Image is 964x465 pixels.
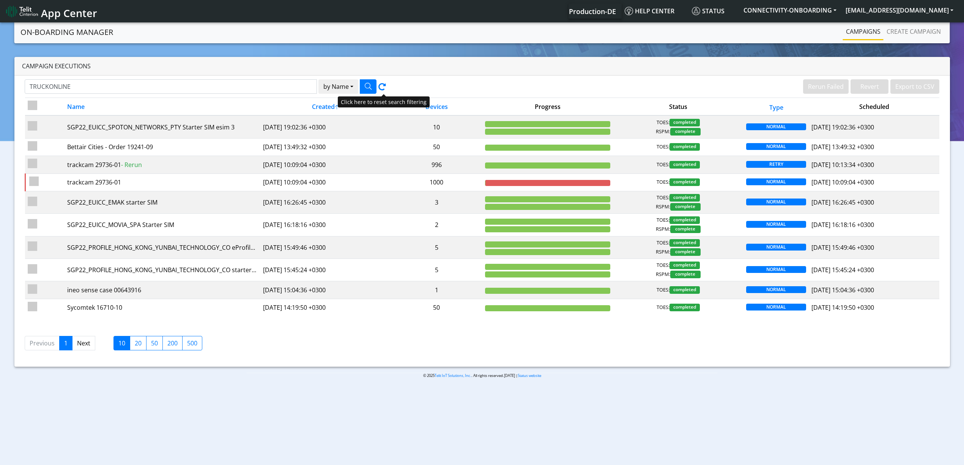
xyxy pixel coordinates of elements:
td: [DATE] 16:26:45 +0300 [260,191,391,213]
span: NORMAL [746,178,806,185]
button: CONNECTIVITY-ONBOARDING [739,3,841,17]
span: complete [670,271,701,278]
label: 10 [113,336,130,350]
td: 1 [391,281,482,299]
span: TOES: [657,178,669,186]
td: [DATE] 13:49:32 +0300 [260,138,391,156]
th: Type [743,98,809,116]
span: NORMAL [746,221,806,228]
th: Status [613,98,743,116]
span: Status [692,7,725,15]
label: 20 [130,336,146,350]
p: © 2025 . All rights reserved.[DATE] | [247,373,717,378]
td: [DATE] 15:49:46 +0300 [260,236,391,259]
div: SGP22_PROFILE_HONG_KONG_YUNBAI_TECHNOLOGY_CO eProfile 3 [67,243,258,252]
th: Name [64,98,260,116]
th: Scheduled [809,98,939,116]
button: [EMAIL_ADDRESS][DOMAIN_NAME] [841,3,958,17]
span: NORMAL [746,123,806,130]
td: [DATE] 10:09:04 +0300 [260,156,391,173]
a: 1 [59,336,72,350]
a: Campaigns [843,24,884,39]
span: completed [669,304,700,311]
a: Help center [622,3,689,19]
span: TOES: [657,304,669,311]
span: complete [670,225,701,233]
td: 50 [391,299,482,316]
div: Click here to reset search filtering [338,96,430,107]
button: Export to CSV [890,79,939,94]
span: completed [669,194,700,202]
td: 996 [391,156,482,173]
span: NORMAL [746,143,806,150]
div: ineo sense case 00643916 [67,285,258,295]
span: [DATE] 15:04:36 +0300 [811,286,874,294]
span: [DATE] 15:49:46 +0300 [811,243,874,252]
div: Campaign Executions [14,57,950,76]
span: completed [669,161,700,169]
a: Next [72,336,95,350]
div: SGP22_EUICC_MOVIA_SPA Starter SIM [67,220,258,229]
span: [DATE] 10:13:34 +0300 [811,161,874,169]
span: complete [670,203,701,211]
span: RSPM: [656,248,670,256]
td: [DATE] 15:45:24 +0300 [260,259,391,281]
img: status.svg [692,7,700,15]
span: TOES: [657,194,669,202]
span: completed [669,239,700,247]
span: [DATE] 16:26:45 +0300 [811,198,874,206]
span: completed [669,119,700,126]
span: TOES: [657,262,669,269]
span: completed [669,216,700,224]
td: [DATE] 14:19:50 +0300 [260,299,391,316]
span: RSPM: [656,225,670,233]
span: completed [669,286,700,294]
td: 50 [391,138,482,156]
div: trackcam 29736-01 [67,178,258,187]
td: 10 [391,115,482,138]
span: Production-DE [569,7,616,16]
td: 5 [391,259,482,281]
button: by Name [318,79,358,94]
span: RSPM: [656,203,670,211]
div: SGP22_PROFILE_HONG_KONG_YUNBAI_TECHNOLOGY_CO starter SIM eProfile 2 virtual [67,265,258,274]
span: TOES: [657,216,669,224]
span: completed [669,262,700,269]
span: completed [669,178,700,186]
a: App Center [6,3,96,19]
label: 50 [146,336,163,350]
span: TOES: [657,286,669,294]
td: 2 [391,214,482,236]
td: [DATE] 15:04:36 +0300 [260,281,391,299]
span: RSPM: [656,128,670,136]
span: [DATE] 16:18:16 +0300 [811,221,874,229]
label: 200 [162,336,183,350]
a: Create campaign [884,24,944,39]
div: trackcam 29736-01 [67,160,258,169]
td: 1000 [391,173,482,191]
span: RETRY [746,161,806,168]
span: Help center [625,7,674,15]
span: NORMAL [746,304,806,311]
a: Status [689,3,739,19]
span: TOES: [657,119,669,126]
span: RSPM: [656,271,670,278]
span: TOES: [657,161,669,169]
td: [DATE] 10:09:04 +0300 [260,173,391,191]
a: Telit IoT Solutions, Inc. [435,373,471,378]
span: [DATE] 10:09:04 +0300 [811,178,874,186]
img: knowledge.svg [625,7,633,15]
a: Your current platform instance [569,3,616,19]
span: [DATE] 19:02:36 +0300 [811,123,874,131]
img: logo-telit-cinterion-gw-new.png [6,5,38,17]
a: On-Boarding Manager [20,25,113,40]
span: TOES: [657,239,669,247]
td: 3 [391,191,482,213]
div: SGP22_EUICC_SPOTON_NETWORKS_PTY Starter SIM esim 3 [67,123,258,132]
th: Created [260,98,391,116]
div: Bettair Cities - Order 19241-09 [67,142,258,151]
button: Rerun Failed [803,79,849,94]
span: TOES: [657,143,669,151]
label: 500 [182,336,202,350]
span: [DATE] 15:45:24 +0300 [811,266,874,274]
